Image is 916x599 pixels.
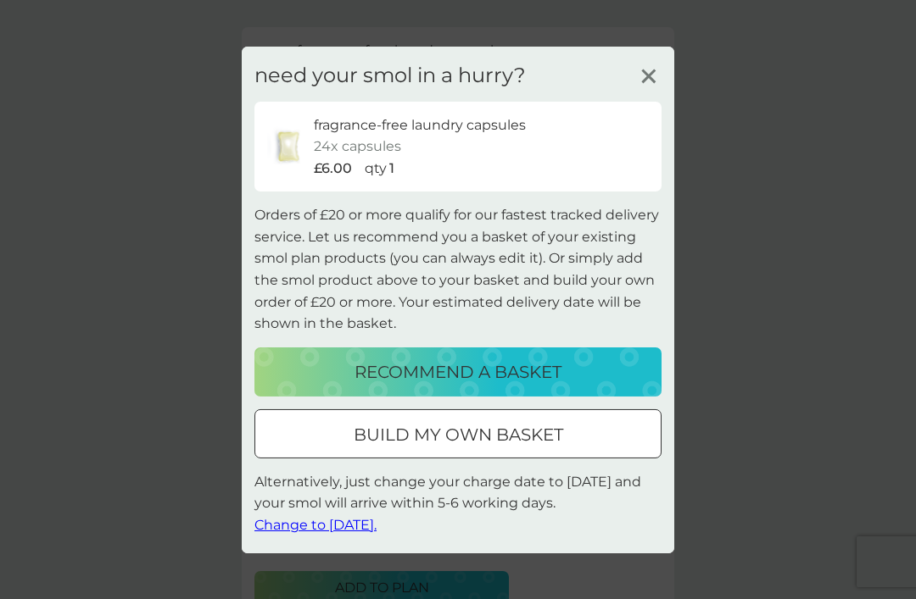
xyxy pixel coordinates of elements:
[254,204,662,335] p: Orders of £20 or more qualify for our fastest tracked delivery service. Let us recommend you a ba...
[365,158,387,180] p: qty
[254,63,526,87] h3: need your smol in a hurry?
[354,421,563,448] p: build my own basket
[254,514,377,536] button: Change to [DATE].
[314,158,352,180] p: £6.00
[389,158,394,180] p: 1
[254,471,662,536] p: Alternatively, just change your charge date to [DATE] and your smol will arrive within 5-6 workin...
[254,347,662,397] button: recommend a basket
[314,114,526,136] p: fragrance-free laundry capsules
[254,409,662,458] button: build my own basket
[314,136,401,158] p: 24x capsules
[355,358,561,385] p: recommend a basket
[254,517,377,533] span: Change to [DATE].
